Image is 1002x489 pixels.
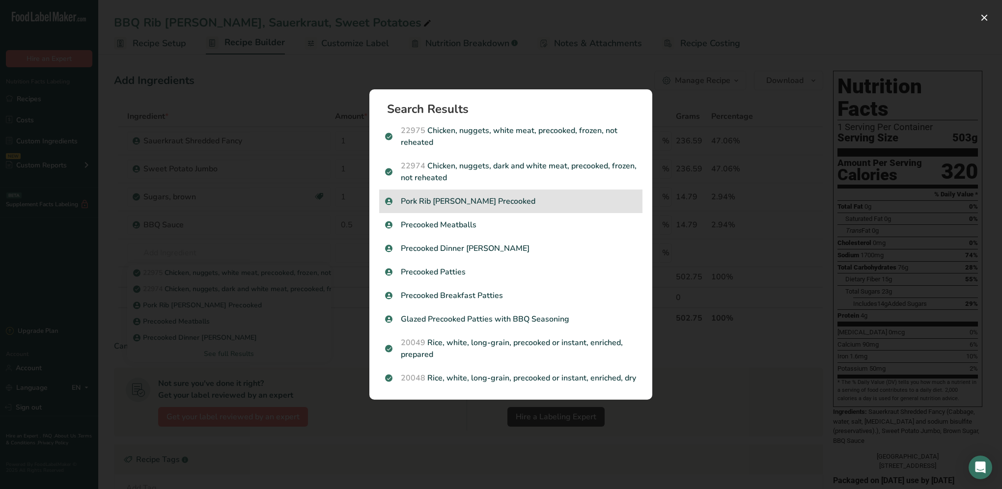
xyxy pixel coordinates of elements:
div: Open Intercom Messenger [969,456,992,479]
span: 20048 [401,373,425,383]
p: Chicken, nuggets, white meat, precooked, frozen, not reheated [385,125,637,148]
span: 22975 [401,125,425,136]
p: Rice, white, long-grain, precooked or instant, enriched, prepared [385,337,637,360]
p: Precooked Meatballs [385,219,637,231]
p: Chicken, nuggets, dark and white meat, precooked, frozen, not reheated [385,160,637,184]
p: Rice, white, long-grain, precooked or instant, enriched, dry [385,372,637,384]
h1: Search Results [387,103,642,115]
p: Precooked Dinner [PERSON_NAME] [385,243,637,254]
p: Glazed Precooked Patties with BBQ Seasoning [385,313,637,325]
p: Pork Rib [PERSON_NAME] Precooked [385,195,637,207]
span: 20049 [401,337,425,348]
p: Precooked Breakfast Patties [385,290,637,301]
p: Precooked Patties [385,266,637,278]
span: 22974 [401,161,425,171]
